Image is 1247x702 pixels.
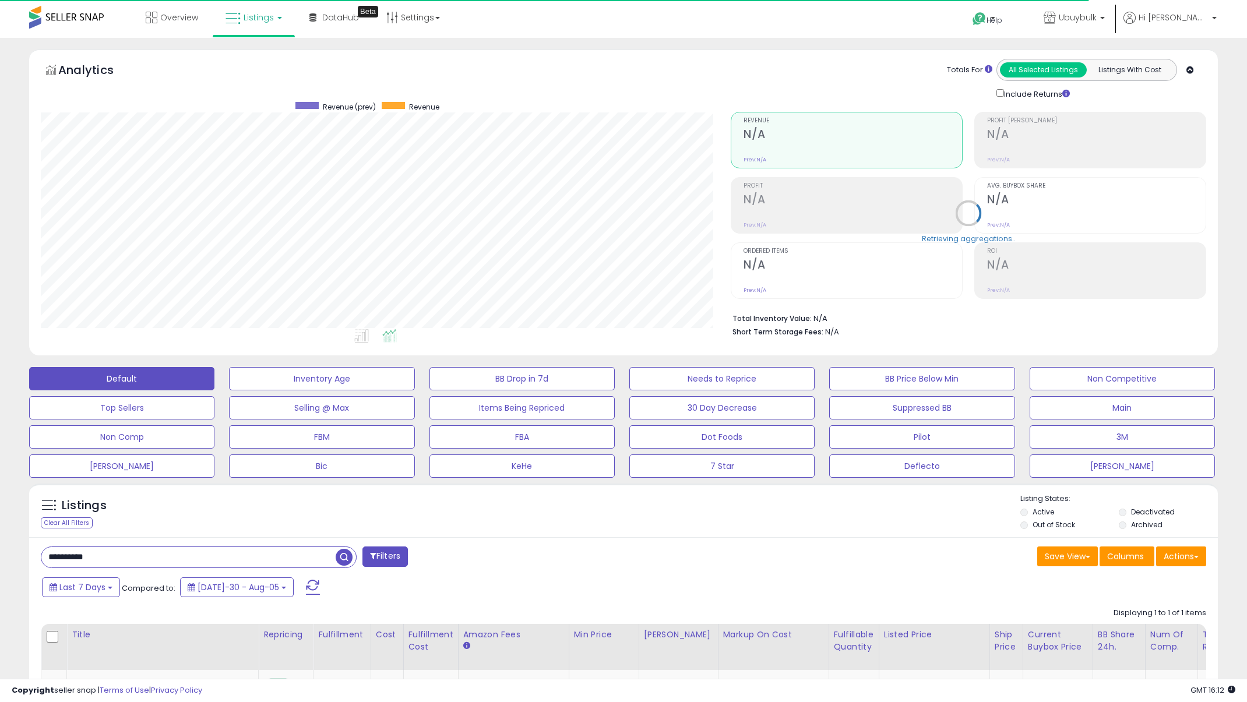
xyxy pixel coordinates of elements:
label: Active [1033,507,1054,517]
span: DataHub [322,12,359,23]
button: FBM [229,425,414,449]
div: Fulfillable Quantity [834,629,874,653]
span: Ubuybulk [1059,12,1097,23]
button: Dot Foods [629,425,815,449]
button: Items Being Repriced [429,396,615,419]
label: Deactivated [1131,507,1175,517]
span: 2025-08-13 16:12 GMT [1190,685,1235,696]
span: Columns [1107,551,1144,562]
div: [PERSON_NAME] [644,629,713,641]
button: Deflecto [829,454,1014,478]
button: Non Comp [29,425,214,449]
a: 5.49 [574,678,591,690]
div: Include Returns [988,87,1084,100]
div: Clear All Filters [41,517,93,528]
div: Listed Price [884,629,985,641]
div: Amazon Fees [463,629,564,641]
a: 102.86 [740,678,763,690]
button: Actions [1156,546,1206,566]
span: [DATE]-30 - Aug-05 [198,581,279,593]
a: Hi [PERSON_NAME] [1123,12,1217,38]
span: Compared to: [122,583,175,594]
button: Listings With Cost [1086,62,1173,77]
button: [PERSON_NAME] [1030,454,1215,478]
button: Suppressed BB [829,396,1014,419]
button: Last 7 Days [42,577,120,597]
div: Title [72,629,253,641]
button: Default [29,367,214,390]
div: Repricing [263,629,308,641]
div: Current Buybox Price [1028,629,1088,653]
button: 30 Day Decrease [629,396,815,419]
div: Total Rev. [1203,629,1245,653]
div: Displaying 1 to 1 of 1 items [1114,608,1206,619]
div: Ship Price [995,629,1018,653]
span: Last 7 Days [59,581,105,593]
small: Amazon Fees. [463,641,470,651]
button: Needs to Reprice [629,367,815,390]
h5: Listings [62,498,107,514]
div: Min Price [574,629,634,641]
div: Markup on Cost [723,629,824,641]
strong: Copyright [12,685,54,696]
button: KeHe [429,454,615,478]
a: 1.05 [376,678,390,690]
div: Tooltip anchor [358,6,378,17]
button: Save View [1037,546,1098,566]
button: [PERSON_NAME] [29,454,214,478]
th: The percentage added to the cost of goods (COGS) that forms the calculator for Min & Max prices. [718,624,829,670]
button: All Selected Listings [1000,62,1087,77]
div: Num of Comp. [1150,629,1193,653]
div: Totals For [947,65,992,76]
b: Listed Price: [884,678,937,689]
a: 9.99 [651,678,668,690]
i: Get Help [972,12,987,26]
button: Bic [229,454,414,478]
div: BB Share 24h. [1098,629,1140,653]
button: Columns [1100,546,1154,566]
a: Help [963,3,1025,38]
button: Pilot [829,425,1014,449]
a: Privacy Policy [151,685,202,696]
button: BB Drop in 7d [429,367,615,390]
button: Top Sellers [29,396,214,419]
div: Retrieving aggregations.. [922,233,1016,244]
button: BB Price Below Min [829,367,1014,390]
div: seller snap | | [12,685,202,696]
b: Min: [723,678,741,689]
span: Hi [PERSON_NAME] [1139,12,1209,23]
button: 7 Star [629,454,815,478]
span: Overview [160,12,198,23]
span: Revenue (prev) [323,102,376,112]
span: 5.59 [1052,678,1069,689]
button: [DATE]-30 - Aug-05 [180,577,294,597]
a: Terms of Use [100,685,149,696]
button: Main [1030,396,1215,419]
button: Filters [362,546,408,567]
label: Archived [1131,520,1163,530]
div: Cost [376,629,399,641]
h5: Analytics [58,62,136,81]
button: Selling @ Max [229,396,414,419]
span: Help [987,15,1002,25]
button: 3M [1030,425,1215,449]
button: FBA [429,425,615,449]
div: Fulfillment [318,629,365,641]
button: Inventory Age [229,367,414,390]
button: Non Competitive [1030,367,1215,390]
p: Listing States: [1020,493,1218,505]
span: Listings [244,12,274,23]
div: Fulfillment Cost [408,629,453,653]
span: Revenue [409,102,439,112]
label: Out of Stock [1033,520,1075,530]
